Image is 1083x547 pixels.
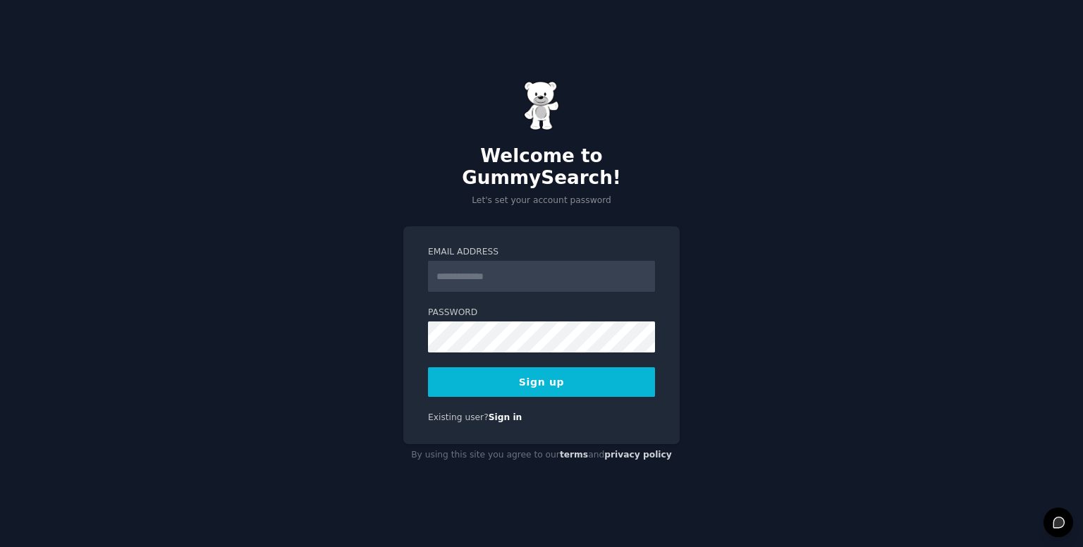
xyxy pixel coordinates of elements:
[403,145,680,190] h2: Welcome to GummySearch!
[428,246,655,259] label: Email Address
[428,367,655,397] button: Sign up
[489,412,522,422] a: Sign in
[604,450,672,460] a: privacy policy
[524,81,559,130] img: Gummy Bear
[403,444,680,467] div: By using this site you agree to our and
[403,195,680,207] p: Let's set your account password
[428,412,489,422] span: Existing user?
[428,307,655,319] label: Password
[560,450,588,460] a: terms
